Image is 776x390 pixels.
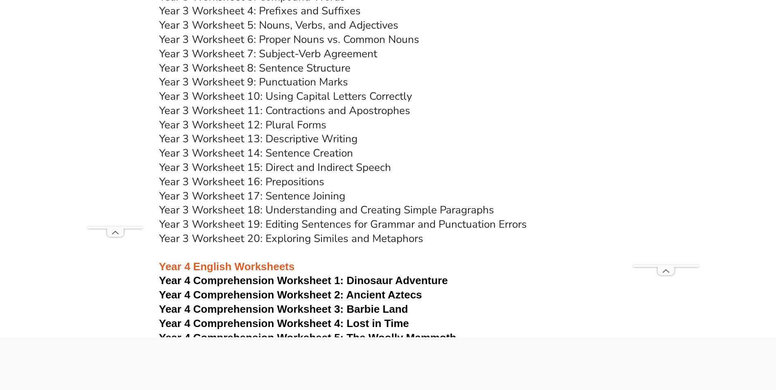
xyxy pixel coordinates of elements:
[159,103,410,118] a: Year 3 Worksheet 11: Contractions and Apostrophes
[159,231,423,246] a: Year 3 Worksheet 20: Exploring Similes and Metaphors
[159,47,377,61] a: Year 3 Worksheet 7: Subject-Verb Agreement
[159,160,391,175] a: Year 3 Worksheet 15: Direct and Indirect Speech
[159,175,324,189] a: Year 3 Worksheet 16: Prepositions
[159,89,412,103] a: Year 3 Worksheet 10: Using Capital Letters Correctly
[159,189,345,203] a: Year 3 Worksheet 17: Sentence Joining
[159,203,494,217] a: Year 3 Worksheet 18: Understanding and Creating Simple Paragraphs
[159,274,344,287] span: Year 4 Comprehension Worksheet 1:
[640,298,776,390] iframe: Chat Widget
[159,246,617,274] h3: Year 4 English Worksheets
[88,20,143,226] iframe: Advertisement
[159,289,422,301] a: Year 4 Comprehension Worksheet 2: Ancient Aztecs
[633,20,699,265] iframe: Advertisement
[159,118,326,132] a: Year 3 Worksheet 12: Plural Forms
[182,337,594,388] iframe: Advertisement
[159,146,353,160] a: Year 3 Worksheet 14: Sentence Creation
[159,217,527,231] a: Year 3 Worksheet 19: Editing Sentences for Grammar and Punctuation Errors
[159,75,348,89] a: Year 3 Worksheet 9: Punctuation Marks
[159,32,419,47] a: Year 3 Worksheet 6: Proper Nouns vs. Common Nouns
[159,317,409,329] a: Year 4 Comprehension Worksheet 4: Lost in Time
[159,274,448,287] a: Year 4 Comprehension Worksheet 1: Dinosaur Adventure
[159,61,351,75] a: Year 3 Worksheet 8: Sentence Structure
[159,332,457,344] a: Year 4 Comprehension Worksheet 5: The Woolly Mammoth
[159,18,398,32] a: Year 3 Worksheet 5: Nouns, Verbs, and Adjectives
[159,4,361,18] a: Year 3 Worksheet 4: Prefixes and Suffixes
[159,303,408,315] a: Year 4 Comprehension Worksheet 3: Barbie Land
[159,132,358,146] a: Year 3 Worksheet 13: Descriptive Writing
[346,274,448,287] span: Dinosaur Adventure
